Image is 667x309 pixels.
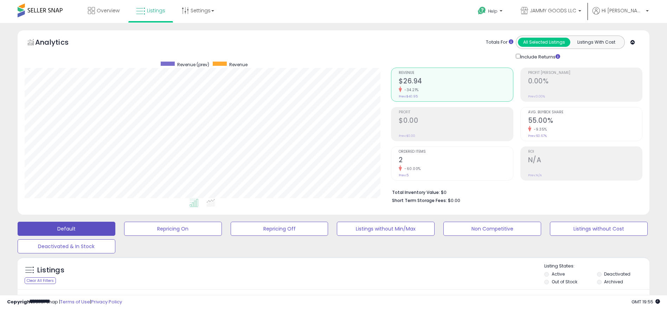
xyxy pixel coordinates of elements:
[477,6,486,15] i: Get Help
[399,134,415,138] small: Prev: $0.00
[399,94,418,99] small: Prev: $40.95
[448,197,460,204] span: $0.00
[35,37,82,49] h5: Analytics
[402,87,419,93] small: -34.21%
[97,7,120,14] span: Overview
[399,77,513,87] h2: $26.94
[399,156,513,165] h2: 2
[488,8,498,14] span: Help
[518,38,570,47] button: All Selected Listings
[402,166,421,171] small: -60.00%
[528,111,642,114] span: Avg. Buybox Share
[7,299,122,305] div: seller snap | |
[399,116,513,126] h2: $0.00
[443,222,541,236] button: Non Competitive
[399,71,513,75] span: Revenue
[37,265,64,275] h5: Listings
[472,1,509,23] a: Help
[531,127,547,132] small: -9.35%
[399,173,409,177] small: Prev: 5
[530,7,576,14] span: JAMMY GOODS LLC
[528,156,642,165] h2: N/A
[392,197,447,203] b: Short Term Storage Fees:
[592,7,649,23] a: Hi [PERSON_NAME]
[528,150,642,154] span: ROI
[604,271,630,277] label: Deactivated
[602,7,644,14] span: Hi [PERSON_NAME]
[550,222,648,236] button: Listings without Cost
[25,277,56,284] div: Clear All Filters
[552,279,577,285] label: Out of Stock
[18,239,115,253] button: Deactivated & In Stock
[18,222,115,236] button: Default
[124,222,222,236] button: Repricing On
[570,38,622,47] button: Listings With Cost
[486,39,513,46] div: Totals For
[399,150,513,154] span: Ordered Items
[511,52,569,61] div: Include Returns
[399,111,513,114] span: Profit
[544,263,649,270] p: Listing States:
[7,298,33,305] strong: Copyright
[392,189,440,195] b: Total Inventory Value:
[552,271,565,277] label: Active
[528,71,642,75] span: Profit [PERSON_NAME]
[337,222,435,236] button: Listings without Min/Max
[528,173,542,177] small: Prev: N/A
[528,77,642,87] h2: 0.00%
[229,62,248,68] span: Revenue
[528,116,642,126] h2: 55.00%
[604,279,623,285] label: Archived
[631,298,660,305] span: 2025-08-15 19:55 GMT
[528,94,545,99] small: Prev: 0.00%
[528,134,547,138] small: Prev: 60.67%
[177,62,209,68] span: Revenue (prev)
[231,222,328,236] button: Repricing Off
[392,188,637,196] li: $0
[147,7,165,14] span: Listings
